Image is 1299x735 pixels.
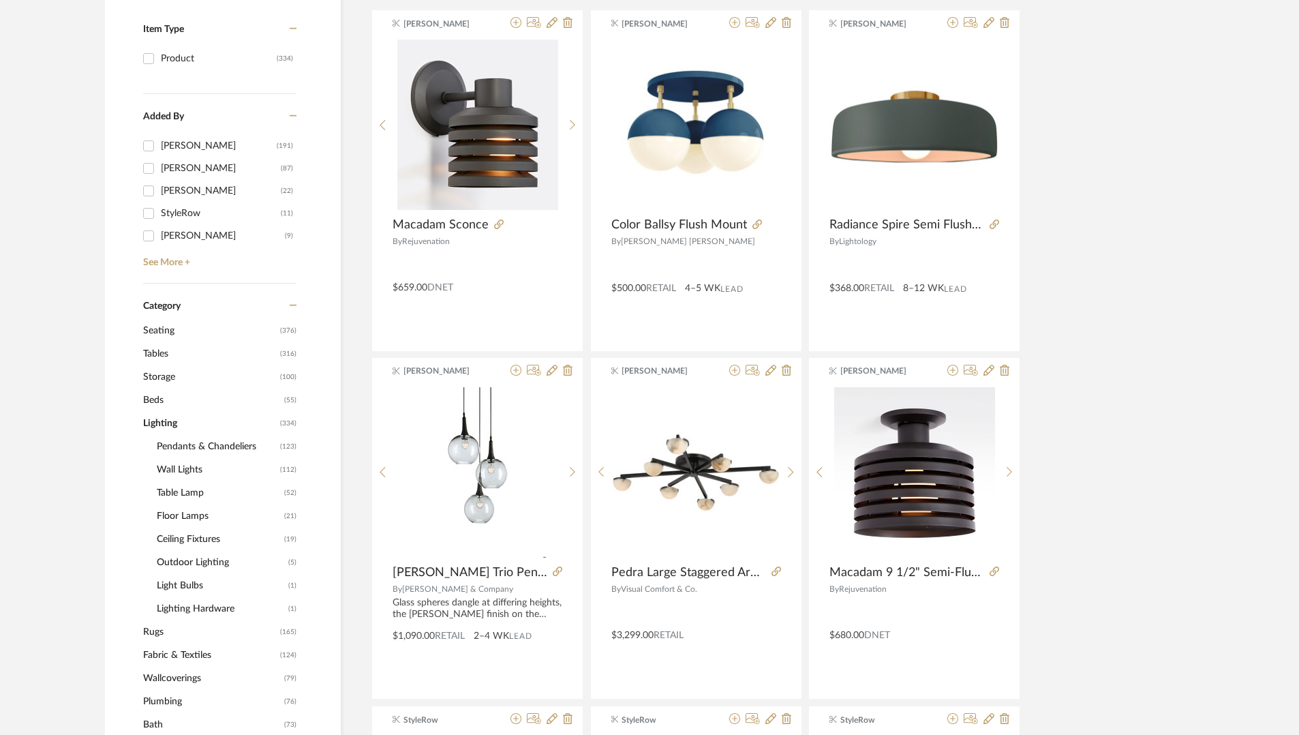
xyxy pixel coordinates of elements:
span: Wallcoverings [143,667,281,690]
span: (100) [280,366,296,388]
span: (165) [280,621,296,643]
span: $659.00 [393,283,427,292]
span: Floor Lamps [157,505,281,528]
span: Lead [944,284,967,294]
span: Pedra Large Staggered Arm Flush Mount [611,565,766,580]
span: Macadam Sconce [393,217,489,232]
div: [PERSON_NAME] [161,180,281,202]
img: Macadam Sconce [397,40,558,210]
span: Table Lamp [157,481,281,505]
span: Beds [143,389,281,412]
img: Radiance Spire Semi Flush Ceiling Light [829,40,999,210]
span: By [829,585,839,593]
span: Rejuvenation [402,237,450,245]
span: [PERSON_NAME] [622,365,707,377]
span: [PERSON_NAME] [403,18,489,30]
span: Item Type [143,25,184,34]
span: 2–4 WK [474,629,509,644]
span: Visual Comfort & Co. [621,585,697,593]
span: (19) [284,528,296,550]
span: By [829,237,839,245]
span: $1,090.00 [393,631,435,641]
span: (1) [288,575,296,597]
span: (334) [280,412,296,434]
img: Beckett Trio Pendant [410,387,546,558]
span: By [393,585,402,593]
div: [PERSON_NAME] [161,157,281,179]
div: (87) [281,157,293,179]
div: (9) [285,225,293,247]
span: (124) [280,644,296,666]
span: 8–12 WK [903,282,944,296]
img: Color Ballsy Flush Mount [611,40,781,210]
span: DNET [427,283,453,292]
span: Macadam 9 1/2" Semi-Flush Mount [829,565,984,580]
span: (76) [284,691,296,712]
span: Pendants & Chandeliers [157,435,277,458]
span: Rejuvenation [839,585,887,593]
span: $680.00 [829,631,864,640]
div: [PERSON_NAME] [161,135,277,157]
span: Retail [435,631,465,641]
span: StyleRow [622,714,707,726]
span: (316) [280,343,296,365]
span: (55) [284,389,296,411]
span: [PERSON_NAME] [840,365,926,377]
span: Lighting [143,412,277,435]
span: Plumbing [143,690,281,713]
div: Product [161,48,277,70]
span: (52) [284,482,296,504]
div: (191) [277,135,293,157]
img: Pedra Large Staggered Arm Flush Mount [611,388,780,557]
div: (11) [281,202,293,224]
div: (22) [281,180,293,202]
span: Retail [646,284,676,293]
img: Macadam 9 1/2" Semi-Flush Mount [834,387,995,558]
span: (112) [280,459,296,481]
span: Lead [509,631,532,641]
div: Glass spheres dangle at differing heights, the [PERSON_NAME] finish on the wrought iron that serv... [393,597,562,620]
span: [PERSON_NAME] & Company [402,585,513,593]
span: $500.00 [611,284,646,293]
span: Fabric & Textiles [143,644,277,667]
span: StyleRow [403,714,489,726]
span: Retail [654,631,684,640]
span: $3,299.00 [611,631,654,640]
div: (334) [277,48,293,70]
span: Lightology [839,237,876,245]
span: DNET [864,631,890,640]
span: Tables [143,342,277,365]
span: Color Ballsy Flush Mount [611,217,747,232]
span: [PERSON_NAME] [PERSON_NAME] [621,237,755,245]
span: Outdoor Lighting [157,551,285,574]
span: [PERSON_NAME] Trio Pendant [393,565,547,580]
div: StyleRow [161,202,281,224]
span: (79) [284,667,296,689]
span: Storage [143,365,277,389]
span: By [393,237,402,245]
span: (1) [288,598,296,620]
span: Ceiling Fixtures [157,528,281,551]
span: Light Bulbs [157,574,285,597]
span: By [611,237,621,245]
span: Wall Lights [157,458,277,481]
span: Category [143,301,181,312]
a: See More + [140,247,296,269]
span: Radiance Spire Semi Flush Ceiling Light [829,217,984,232]
span: Lead [720,284,744,294]
span: [PERSON_NAME] [840,18,926,30]
span: Rugs [143,620,277,644]
span: (5) [288,552,296,573]
span: (123) [280,436,296,457]
span: [PERSON_NAME] [622,18,707,30]
span: (21) [284,505,296,527]
span: Retail [864,284,894,293]
span: Seating [143,319,277,342]
span: By [611,585,621,593]
span: 4–5 WK [685,282,720,296]
span: Added By [143,112,184,121]
span: (376) [280,320,296,342]
span: $368.00 [829,284,864,293]
span: StyleRow [840,714,926,726]
span: Lighting Hardware [157,597,285,620]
